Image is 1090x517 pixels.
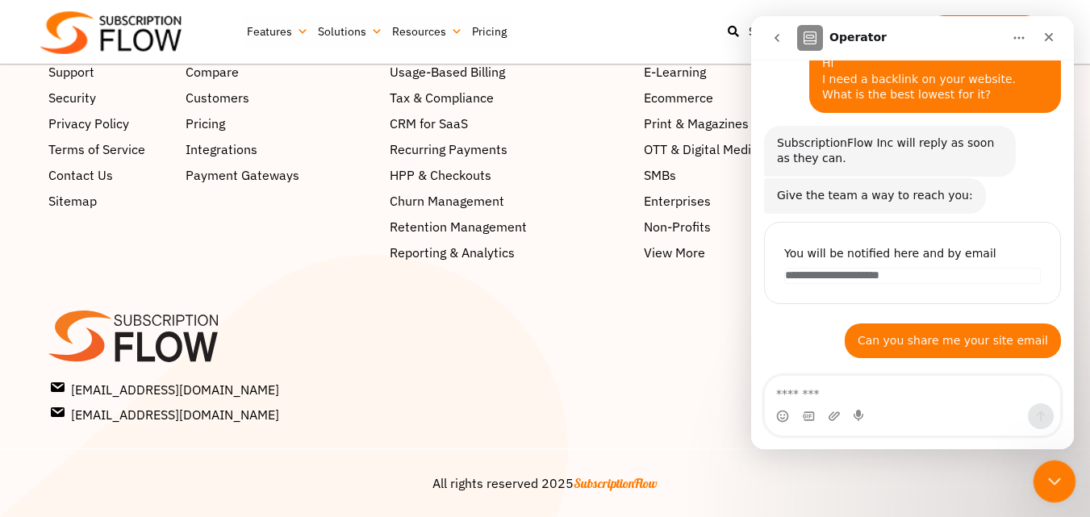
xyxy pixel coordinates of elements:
a: Retention Management [390,217,628,236]
a: Enterprises [644,191,840,211]
span: Ecommerce [644,88,713,107]
span: Enterprises [644,191,711,211]
span: Reporting & Analytics [390,243,515,262]
a: Recurring Payments [390,140,628,159]
img: SF-logo [48,311,218,362]
span: Churn Management [390,191,504,211]
a: Support [48,62,169,81]
a: Integrations [186,140,374,159]
span: CRM for SaaS [390,114,468,133]
span: Payment Gateways [186,165,299,185]
a: Resources [387,15,467,48]
span: Security [48,88,96,107]
a: HPP & Checkouts [390,165,628,185]
a: Compare [186,62,374,81]
span: OTT & Digital Media [644,140,758,159]
span: SMBs [644,165,676,185]
span: Usage-Based Billing [390,62,505,81]
a: Reporting & Analytics [390,243,628,262]
span: Retention Management [390,217,527,236]
span: Tax & Compliance [390,88,494,107]
a: Security [48,88,169,107]
a: Ecommerce [644,88,840,107]
span: Pricing [186,114,225,133]
span: [EMAIL_ADDRESS][DOMAIN_NAME] [52,403,279,424]
span: E-Learning [644,62,706,81]
span: Print & Magazines [644,114,749,133]
span: HPP & Checkouts [390,165,491,185]
span: Non-Profits [644,217,711,236]
a: Pricing [467,15,512,48]
a: [EMAIL_ADDRESS][DOMAIN_NAME] [52,378,541,399]
a: Sitemap [48,191,169,211]
span: SubscriptionFlow [574,475,658,491]
span: View More [644,243,705,262]
a: View More [644,243,840,262]
a: Tax & Compliance [390,88,628,107]
a: CRM for SaaS [390,114,628,133]
a: SMBs [644,165,840,185]
a: Solutions [313,15,387,48]
a: Contact Us [48,165,169,185]
img: Subscriptionflow [40,11,182,54]
a: Pricing [186,114,374,133]
span: [EMAIL_ADDRESS][DOMAIN_NAME] [52,378,279,399]
iframe: Intercom live chat [751,16,1074,449]
a: [EMAIL_ADDRESS][DOMAIN_NAME] [52,403,541,424]
span: Terms of Service [48,140,145,159]
span: Integrations [186,140,257,159]
a: Features [242,15,313,48]
iframe: Intercom live chat [1034,461,1076,503]
a: Customers [186,88,374,107]
span: Customers [186,88,249,107]
span: Sitemap [48,191,97,211]
span: Contact Us [48,165,113,185]
center: All rights reserved 2025 [73,473,1017,493]
a: Privacy Policy [48,114,169,133]
a: Terms of Service [48,140,169,159]
a: Churn Management [390,191,628,211]
a: Support [744,15,810,48]
a: Print & Magazines [644,114,840,133]
a: Usage-Based Billing [390,62,628,81]
a: OTT & Digital Media [644,140,840,159]
span: Compare [186,62,239,81]
span: Recurring Payments [390,140,507,159]
span: Support [48,62,94,81]
a: Payment Gateways [186,165,374,185]
a: E-Learning [644,62,840,81]
a: Non-Profits [644,217,840,236]
span: Privacy Policy [48,114,129,133]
